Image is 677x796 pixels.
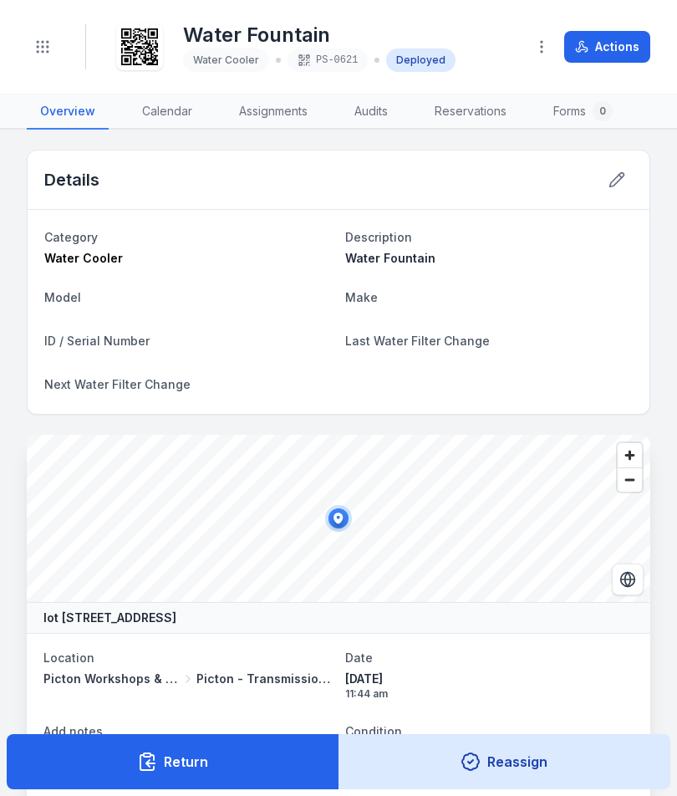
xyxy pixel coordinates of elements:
span: Water Cooler [44,251,123,265]
button: Actions [564,31,650,63]
span: ID / Serial Number [44,334,150,348]
div: 0 [593,101,613,121]
a: Forms0 [540,94,626,130]
div: PS-0621 [288,48,368,72]
a: Audits [341,94,401,130]
time: 19/9/2025, 11:44:03 am [345,671,634,701]
a: Reservations [421,94,520,130]
button: Zoom out [618,467,642,492]
span: Description [345,230,412,244]
a: Assignments [226,94,321,130]
canvas: Map [27,435,650,602]
button: Reassign [338,734,671,789]
span: Last Water Filter Change [345,334,490,348]
span: Picton Workshops & Bays [43,671,180,687]
h2: Details [44,168,99,191]
span: Category [44,230,98,244]
strong: lot [STREET_ADDRESS] [43,610,176,626]
span: Water Cooler [193,54,259,66]
span: 11:44 am [345,687,634,701]
button: Switch to Satellite View [612,564,644,595]
span: Make [345,290,378,304]
span: Water Fountain [345,251,435,265]
span: Picton - Transmission Bay [196,671,333,687]
div: Deployed [386,48,456,72]
span: Add notes [43,724,103,738]
span: Next Water Filter Change [44,377,191,391]
span: Location [43,651,94,665]
h1: Water Fountain [183,22,456,48]
a: Calendar [129,94,206,130]
span: [DATE] [345,671,634,687]
span: Condition [345,724,402,738]
button: Zoom in [618,443,642,467]
span: Model [44,290,81,304]
a: Picton Workshops & BaysPicton - Transmission Bay [43,671,332,687]
button: Return [7,734,339,789]
span: Date [345,651,373,665]
a: Overview [27,94,109,130]
button: Toggle navigation [27,31,59,63]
